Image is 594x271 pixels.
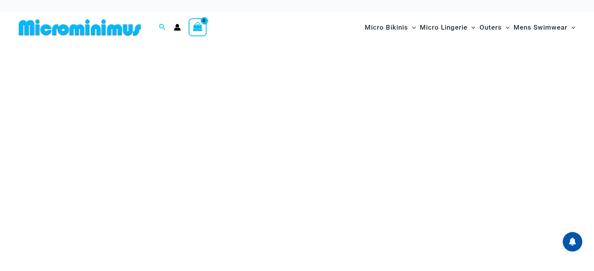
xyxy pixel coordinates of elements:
span: Menu Toggle [567,18,575,37]
nav: Site Navigation [362,14,578,41]
span: Menu Toggle [408,18,416,37]
a: Account icon link [174,24,181,31]
a: OutersMenu ToggleMenu Toggle [478,16,512,39]
span: Menu Toggle [502,18,510,37]
span: Outers [480,18,502,37]
a: Micro LingerieMenu ToggleMenu Toggle [418,16,477,39]
a: Mens SwimwearMenu ToggleMenu Toggle [512,16,577,39]
span: Menu Toggle [467,18,475,37]
a: Micro BikinisMenu ToggleMenu Toggle [363,16,418,39]
a: View Shopping Cart, empty [189,18,207,36]
span: Micro Lingerie [420,18,467,37]
span: Micro Bikinis [365,18,408,37]
span: Mens Swimwear [514,18,567,37]
img: MM SHOP LOGO FLAT [16,19,144,36]
a: Search icon link [159,23,166,32]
